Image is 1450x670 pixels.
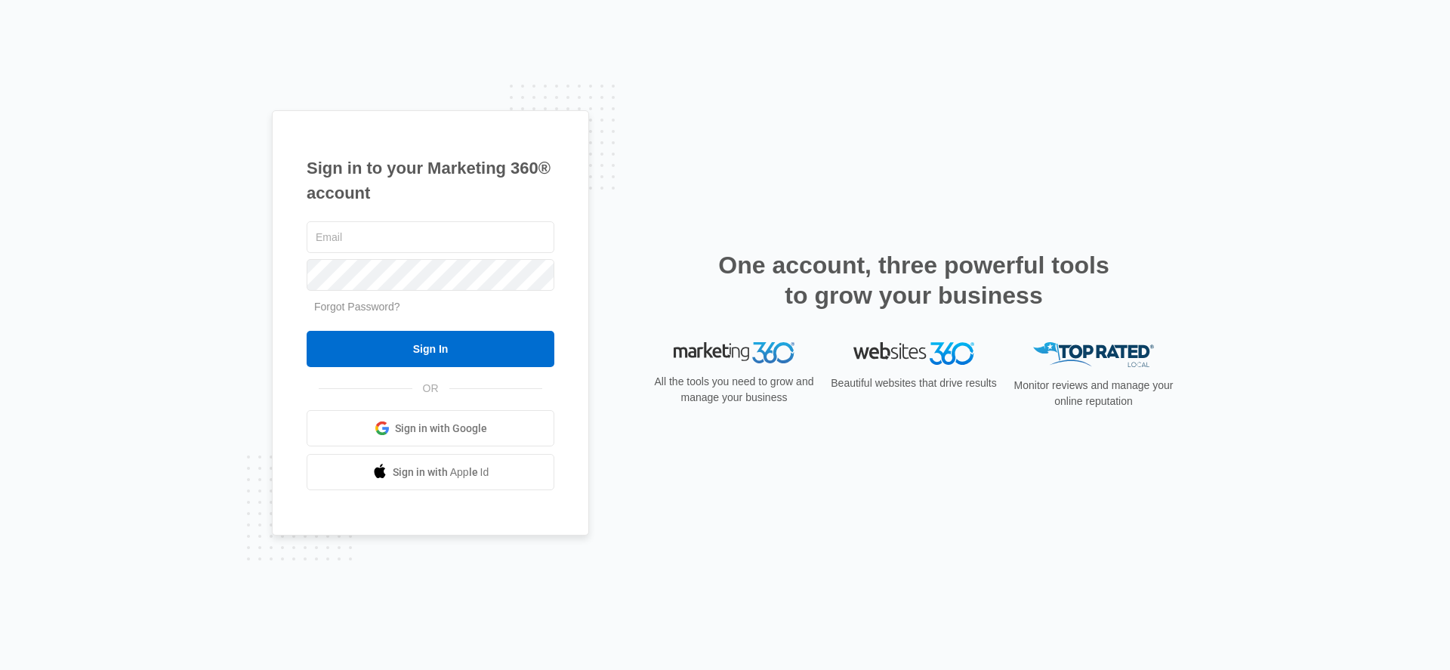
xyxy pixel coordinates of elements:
[393,465,489,480] span: Sign in with Apple Id
[314,301,400,313] a: Forgot Password?
[714,250,1114,310] h2: One account, three powerful tools to grow your business
[829,375,998,391] p: Beautiful websites that drive results
[1033,342,1154,367] img: Top Rated Local
[1009,378,1178,409] p: Monitor reviews and manage your online reputation
[649,374,819,406] p: All the tools you need to grow and manage your business
[853,342,974,364] img: Websites 360
[674,342,794,363] img: Marketing 360
[412,381,449,397] span: OR
[307,221,554,253] input: Email
[307,156,554,205] h1: Sign in to your Marketing 360® account
[307,410,554,446] a: Sign in with Google
[307,331,554,367] input: Sign In
[395,421,487,437] span: Sign in with Google
[307,454,554,490] a: Sign in with Apple Id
